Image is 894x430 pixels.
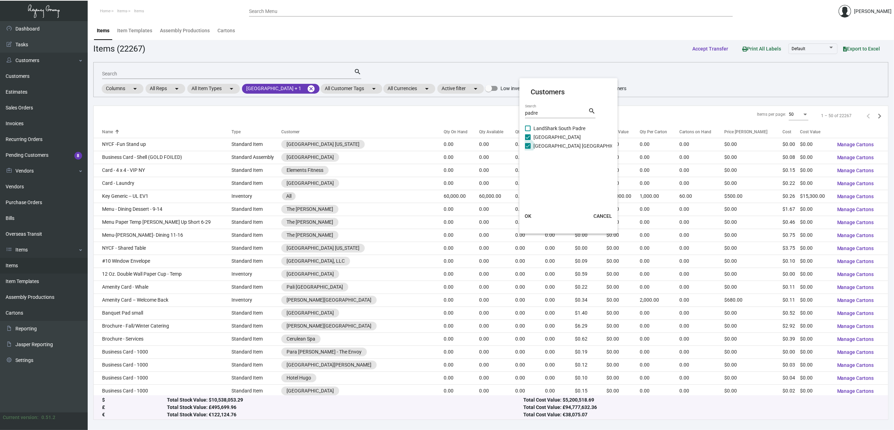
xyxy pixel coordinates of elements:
span: LandShark South Padre [533,124,585,133]
span: CANCEL [593,213,612,219]
mat-icon: search [588,107,596,115]
div: Current version: [3,414,39,421]
span: [GEOGRAPHIC_DATA] [533,133,581,141]
span: [GEOGRAPHIC_DATA] [GEOGRAPHIC_DATA] [533,142,629,150]
div: 0.51.2 [41,414,55,421]
button: OK [517,210,539,222]
mat-card-title: Customers [531,87,606,97]
button: CANCEL [588,210,618,222]
span: OK [525,213,531,219]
